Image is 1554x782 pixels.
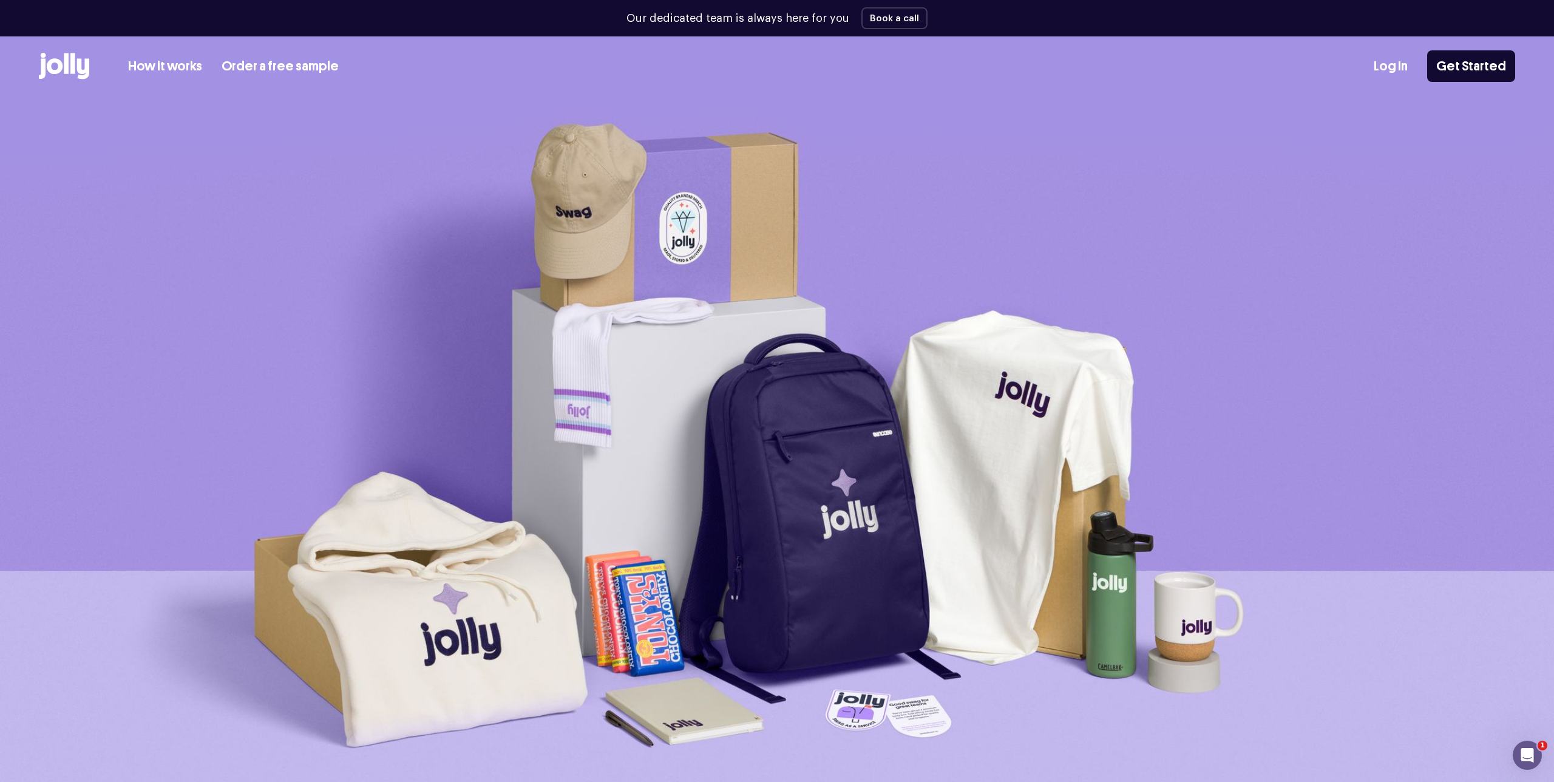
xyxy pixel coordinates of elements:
[1427,50,1515,82] a: Get Started
[128,56,202,76] a: How it works
[626,10,849,27] p: Our dedicated team is always here for you
[1374,56,1408,76] a: Log In
[861,7,928,29] button: Book a call
[1513,741,1542,770] iframe: Intercom live chat
[222,56,339,76] a: Order a free sample
[1538,741,1547,750] span: 1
